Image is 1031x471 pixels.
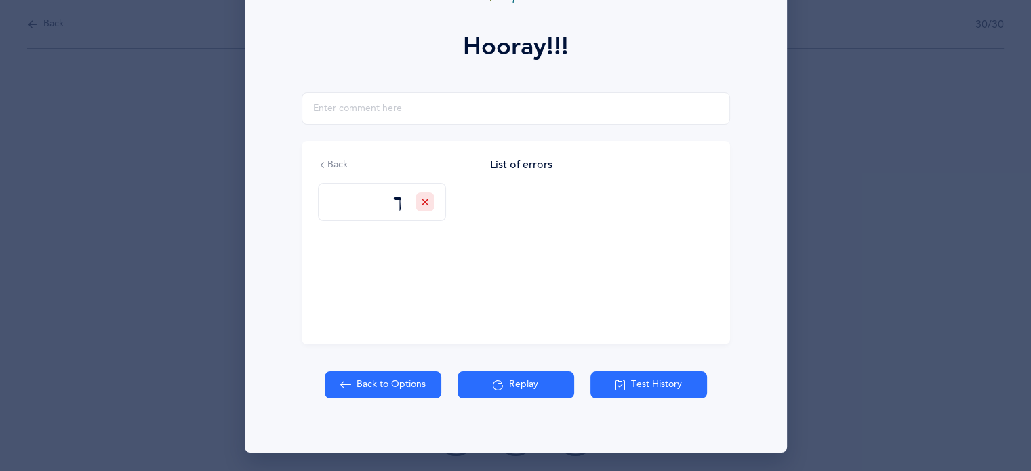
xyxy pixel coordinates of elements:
[490,157,552,172] div: List of errors
[325,371,441,398] button: Back to Options
[463,28,569,65] div: Hooray!!!
[394,191,402,213] span: ך
[590,371,707,398] button: Test History
[458,371,574,398] button: Replay
[318,159,348,172] button: Back
[302,92,730,125] input: Enter comment here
